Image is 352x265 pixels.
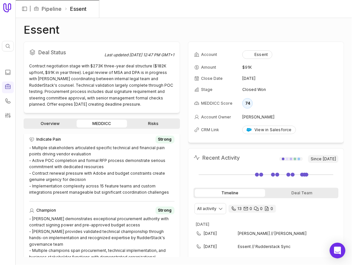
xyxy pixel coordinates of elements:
[267,189,337,197] div: Deal Team
[204,231,217,236] time: [DATE]
[29,63,175,108] div: Contract negotiation stage with $273K three-year deal structure ($182K upfront, $91K in year thre...
[77,120,127,128] a: MEDDICC
[29,145,175,196] div: - Multiple stakeholders articulated specific technical and financial pain points driving vendor e...
[194,154,240,162] h2: Recent Activity
[247,127,292,132] div: View in Salesforce
[229,205,276,213] div: 13 calls and 0 email threads
[238,231,328,236] span: [PERSON_NAME] // [PERSON_NAME]
[323,156,336,162] time: [DATE]
[242,62,338,73] td: $91K
[242,98,253,109] div: 74
[25,120,75,128] a: Overview
[20,4,29,14] button: Expand sidebar
[29,207,175,215] div: Champion
[238,244,328,249] span: Essent // Rudderstack Sync
[29,136,175,144] div: Indicate Pain
[201,87,213,92] span: Stage
[201,76,223,81] span: Close Date
[201,52,217,57] span: Account
[242,126,296,134] a: View in Salesforce
[29,47,105,58] h2: Deal Status
[201,65,216,70] span: Amount
[196,222,210,227] time: [DATE]
[158,208,172,213] span: Strong
[247,52,268,57] div: Essent
[29,5,31,13] span: |
[242,50,272,59] button: Essent
[242,84,338,95] td: Closed Won
[242,76,255,81] time: [DATE]
[195,189,266,197] div: Timeline
[105,52,175,58] div: Last updated
[201,127,219,132] span: CRM Link
[64,5,86,13] li: Essent
[130,52,175,57] time: [DATE] 12:47 PM GMT+1
[42,5,62,13] a: Pipeline
[308,155,339,163] span: Since
[128,120,179,128] a: Risks
[158,137,172,142] span: Strong
[330,243,345,258] div: Open Intercom Messenger
[201,101,233,106] span: MEDDICC Score
[201,115,232,120] span: Account Owner
[24,26,60,34] h1: Essent
[242,112,338,122] td: [PERSON_NAME]
[204,244,217,249] time: [DATE]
